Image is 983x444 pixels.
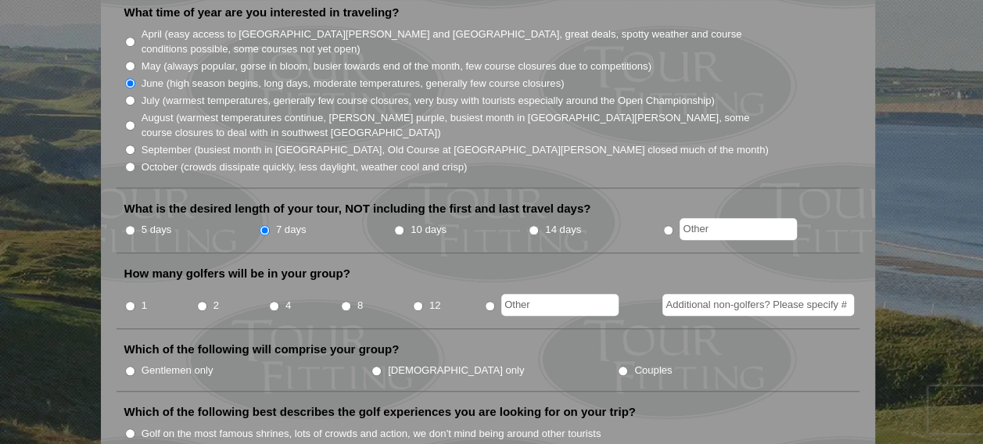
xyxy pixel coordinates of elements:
label: 5 days [142,222,172,238]
label: October (crowds dissipate quickly, less daylight, weather cool and crisp) [142,159,468,175]
label: Which of the following will comprise your group? [124,342,400,357]
label: Couples [634,363,672,378]
label: 4 [285,298,291,313]
label: How many golfers will be in your group? [124,266,350,281]
label: Golf on the most famous shrines, lots of crowds and action, we don't mind being around other tour... [142,426,601,442]
label: Which of the following best describes the golf experiences you are looking for on your trip? [124,404,636,420]
label: 8 [357,298,363,313]
label: August (warmest temperatures continue, [PERSON_NAME] purple, busiest month in [GEOGRAPHIC_DATA][P... [142,110,770,141]
label: April (easy access to [GEOGRAPHIC_DATA][PERSON_NAME] and [GEOGRAPHIC_DATA], great deals, spotty w... [142,27,770,57]
input: Other [501,294,619,316]
label: July (warmest temperatures, generally few course closures, very busy with tourists especially aro... [142,93,715,109]
input: Other [680,218,797,240]
label: 10 days [411,222,447,238]
label: May (always popular, gorse in bloom, busier towards end of the month, few course closures due to ... [142,59,651,74]
label: [DEMOGRAPHIC_DATA] only [388,363,524,378]
label: 2 [213,298,219,313]
label: June (high season begins, long days, moderate temperatures, generally few course closures) [142,76,565,91]
label: Gentlemen only [142,363,213,378]
label: 7 days [276,222,307,238]
label: What is the desired length of your tour, NOT including the first and last travel days? [124,201,591,217]
label: What time of year are you interested in traveling? [124,5,400,20]
label: 14 days [545,222,581,238]
input: Additional non-golfers? Please specify # [662,294,854,316]
label: 1 [142,298,147,313]
label: September (busiest month in [GEOGRAPHIC_DATA], Old Course at [GEOGRAPHIC_DATA][PERSON_NAME] close... [142,142,769,158]
label: 12 [429,298,441,313]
